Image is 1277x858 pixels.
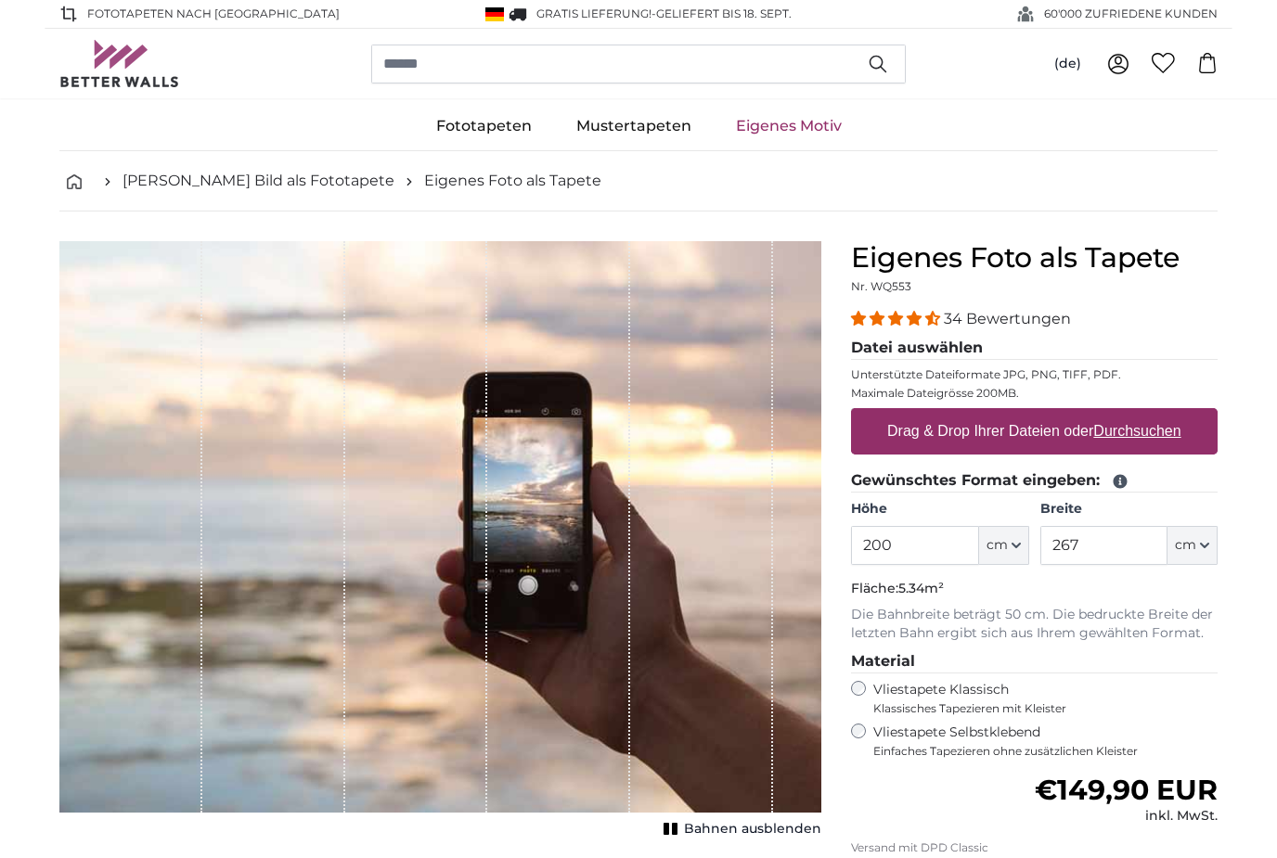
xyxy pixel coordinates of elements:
legend: Datei auswählen [851,337,1218,360]
span: cm [1175,536,1196,555]
span: cm [987,536,1008,555]
u: Durchsuchen [1094,423,1181,439]
button: Bahnen ausblenden [658,816,821,842]
nav: breadcrumbs [59,151,1218,211]
a: Mustertapeten [554,102,714,150]
a: Eigenes Motiv [714,102,864,150]
span: Klassisches Tapezieren mit Kleister [873,701,1202,716]
label: Vliestapete Klassisch [873,681,1202,716]
span: GRATIS Lieferung! [536,6,651,20]
legend: Material [851,650,1218,673]
label: Breite [1040,500,1218,519]
label: Drag & Drop Ihrer Dateien oder [880,413,1189,450]
h1: Eigenes Foto als Tapete [851,241,1218,275]
span: - [651,6,792,20]
a: Eigenes Foto als Tapete [424,170,601,192]
label: Vliestapete Selbstklebend [873,724,1218,759]
a: [PERSON_NAME] Bild als Fototapete [123,170,394,192]
a: Fototapeten [414,102,554,150]
legend: Gewünschtes Format eingeben: [851,469,1218,493]
div: 1 of 1 [59,241,821,842]
img: Deutschland [485,7,504,21]
button: (de) [1039,47,1096,81]
span: 34 Bewertungen [944,310,1071,327]
span: Bahnen ausblenden [684,820,821,839]
img: Betterwalls [59,40,180,87]
p: Maximale Dateigrösse 200MB. [851,386,1218,401]
span: 60'000 ZUFRIEDENE KUNDEN [1044,6,1218,22]
div: inkl. MwSt. [1035,807,1218,826]
p: Versand mit DPD Classic [851,840,1218,855]
span: Einfaches Tapezieren ohne zusätzlichen Kleister [873,744,1218,759]
span: 5.34m² [898,580,944,596]
span: Nr. WQ553 [851,279,911,293]
span: Fototapeten nach [GEOGRAPHIC_DATA] [87,6,340,22]
p: Fläche: [851,580,1218,598]
p: Die Bahnbreite beträgt 50 cm. Die bedruckte Breite der letzten Bahn ergibt sich aus Ihrem gewählt... [851,606,1218,643]
span: 4.32 stars [851,310,944,327]
button: cm [1167,526,1218,565]
span: €149,90 EUR [1035,773,1218,807]
span: Geliefert bis 18. Sept. [656,6,792,20]
p: Unterstützte Dateiformate JPG, PNG, TIFF, PDF. [851,367,1218,382]
label: Höhe [851,500,1028,519]
button: cm [979,526,1029,565]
